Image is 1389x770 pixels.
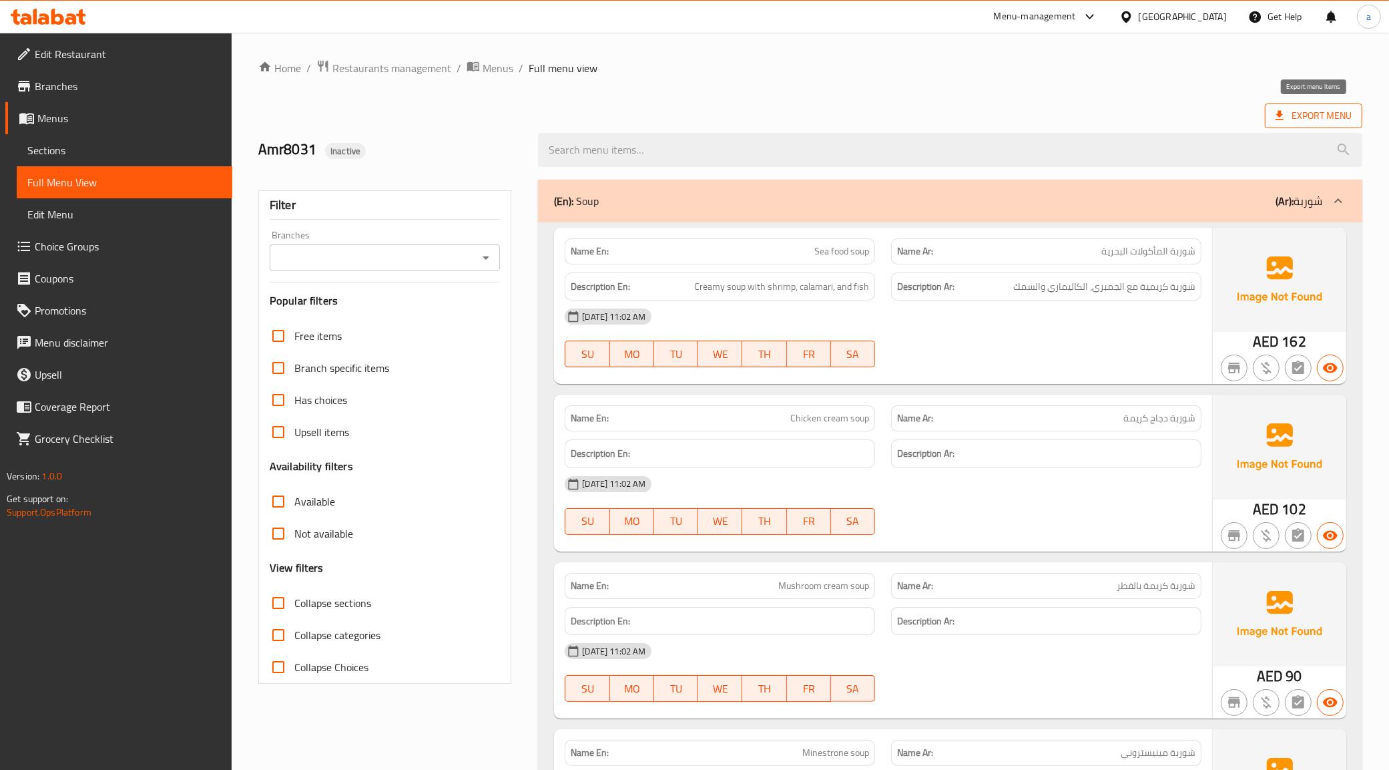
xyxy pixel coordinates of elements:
li: / [519,60,523,76]
button: Purchased item [1253,355,1280,381]
span: Coverage Report [35,399,222,415]
strong: Description En: [571,445,630,462]
span: Export Menu [1265,104,1362,128]
button: Not has choices [1285,522,1312,549]
strong: Description En: [571,278,630,295]
a: Menus [467,59,513,77]
a: Grocery Checklist [5,423,232,455]
strong: Name En: [571,746,609,760]
span: SA [836,512,870,531]
button: SA [831,508,875,535]
a: Coupons [5,262,232,295]
strong: Description Ar: [897,445,954,462]
span: Sea food soup [814,244,869,258]
button: WE [698,341,742,367]
span: TH [748,512,781,531]
span: AED [1257,663,1283,689]
span: Branches [35,78,222,94]
span: [DATE] 11:02 AM [577,477,651,490]
span: Promotions [35,303,222,319]
span: WE [704,345,737,364]
span: Collapse Choices [294,659,368,675]
div: Filter [270,191,501,220]
button: TU [654,508,698,535]
strong: Description Ar: [897,613,954,630]
span: Not available [294,526,353,542]
button: Available [1317,522,1344,549]
a: Sections [17,134,232,166]
span: Full Menu View [27,174,222,190]
span: 102 [1282,496,1306,522]
span: SA [836,679,870,699]
span: WE [704,679,737,699]
div: Inactive [325,143,366,159]
span: Get support on: [7,490,68,508]
span: Chicken cream soup [790,411,869,425]
div: (En): Soup(Ar):شوربة [538,180,1362,222]
strong: Name En: [571,411,609,425]
button: SU [565,675,609,702]
button: SU [565,341,609,367]
span: 90 [1286,663,1302,689]
span: [DATE] 11:02 AM [577,311,651,323]
span: AED [1253,329,1279,355]
span: Has choices [294,392,347,408]
h2: Amr8031 [258,140,523,160]
span: FR [792,345,826,364]
span: MO [615,345,649,364]
span: Edit Menu [27,206,222,222]
span: Collapse sections [294,595,371,611]
a: Full Menu View [17,166,232,198]
strong: Description Ar: [897,278,954,295]
button: TU [654,675,698,702]
span: TH [748,679,781,699]
span: Restaurants management [332,60,451,76]
span: AED [1253,496,1279,522]
button: MO [610,341,654,367]
span: شوربة المأكولات البحرية [1101,244,1195,258]
span: 162 [1282,329,1306,355]
button: TH [742,508,786,535]
span: Upsell items [294,424,349,440]
button: WE [698,675,742,702]
a: Edit Menu [17,198,232,230]
button: SU [565,508,609,535]
li: / [457,60,461,76]
p: شوربة [1276,193,1322,209]
a: Menus [5,102,232,134]
img: Ae5nvW7+0k+MAAAAAElFTkSuQmCC [1213,228,1346,332]
span: SU [571,512,604,531]
span: Full menu view [529,60,597,76]
span: a [1366,9,1371,24]
button: MO [610,675,654,702]
strong: Name Ar: [897,244,933,258]
button: Purchased item [1253,522,1280,549]
span: SA [836,345,870,364]
span: شوربة كريمة بالفطر [1117,579,1195,593]
span: Minestrone soup [802,746,869,760]
span: Menu disclaimer [35,335,222,351]
span: FR [792,512,826,531]
button: FR [787,508,831,535]
input: search [538,133,1362,167]
button: SA [831,341,875,367]
a: Edit Restaurant [5,38,232,70]
span: Collapse categories [294,627,380,643]
strong: Description En: [571,613,630,630]
button: Available [1317,355,1344,381]
span: شوربة كريمية مع الجمبري، الكاليماري والسمك [1013,278,1195,295]
a: Upsell [5,359,232,391]
button: Not branch specific item [1221,689,1247,716]
span: SU [571,345,604,364]
span: TH [748,345,781,364]
span: Choice Groups [35,238,222,254]
button: Not has choices [1285,689,1312,716]
strong: Name En: [571,579,609,593]
span: MO [615,679,649,699]
h3: Availability filters [270,459,353,474]
div: [GEOGRAPHIC_DATA] [1139,9,1227,24]
span: Upsell [35,367,222,383]
span: Creamy soup with shrimp, calamari, and fish [694,278,869,295]
button: MO [610,508,654,535]
button: TH [742,675,786,702]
